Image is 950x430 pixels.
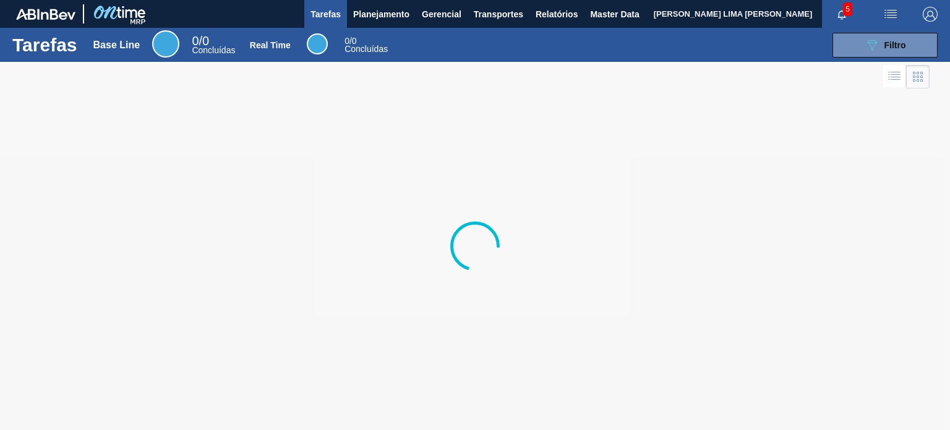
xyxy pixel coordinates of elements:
[93,40,140,51] div: Base Line
[590,7,639,22] span: Master Data
[344,36,349,46] span: 0
[192,34,199,48] span: 0
[310,7,341,22] span: Tarefas
[192,34,209,48] span: / 0
[192,45,235,55] span: Concluídas
[12,38,77,52] h1: Tarefas
[353,7,409,22] span: Planejamento
[344,37,388,53] div: Real Time
[344,36,356,46] span: / 0
[822,6,862,23] button: Notificações
[832,33,938,58] button: Filtro
[883,7,898,22] img: userActions
[422,7,461,22] span: Gerencial
[474,7,523,22] span: Transportes
[344,44,388,54] span: Concluídas
[843,2,852,16] span: 5
[923,7,938,22] img: Logout
[16,9,75,20] img: TNhmsLtSVTkK8tSr43FrP2fwEKptu5GPRR3wAAAABJRU5ErkJggg==
[884,40,906,50] span: Filtro
[250,40,291,50] div: Real Time
[536,7,578,22] span: Relatórios
[152,30,179,58] div: Base Line
[192,36,235,54] div: Base Line
[307,33,328,54] div: Real Time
